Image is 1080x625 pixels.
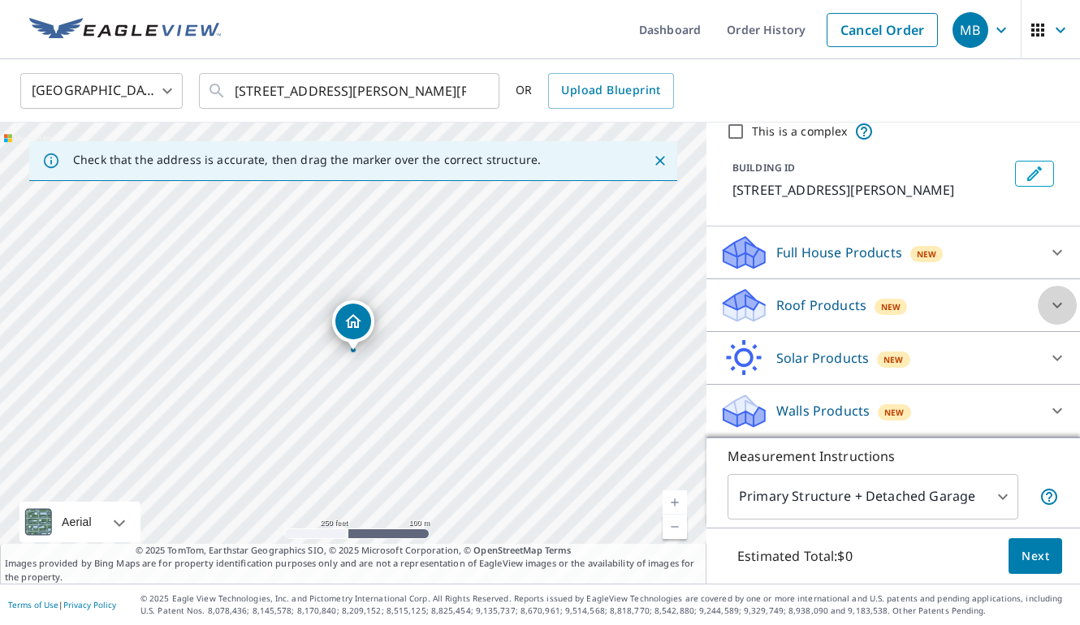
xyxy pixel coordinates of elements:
[20,68,183,114] div: [GEOGRAPHIC_DATA]
[881,300,901,313] span: New
[883,353,903,366] span: New
[136,544,572,558] span: © 2025 TomTom, Earthstar Geographics SIO, © 2025 Microsoft Corporation, ©
[1039,487,1059,506] span: Your report will include the primary structure and a detached garage if one exists.
[545,544,572,556] a: Terms
[732,180,1009,200] p: [STREET_ADDRESS][PERSON_NAME]
[8,599,58,610] a: Terms of Use
[1022,546,1049,567] span: Next
[650,150,671,171] button: Close
[732,161,795,175] p: BUILDING ID
[29,18,221,42] img: EV Logo
[332,300,374,351] div: Dropped pin, building 1, Residential property, 11800 Southerland Dr Denton, TX 76207
[776,348,869,368] p: Solar Products
[719,233,1067,272] div: Full House ProductsNew
[663,490,687,515] a: Current Level 17, Zoom In
[548,73,673,109] a: Upload Blueprint
[1015,161,1054,187] button: Edit building 1
[953,12,988,48] div: MB
[728,446,1059,466] p: Measurement Instructions
[884,406,904,419] span: New
[719,391,1067,430] div: Walls ProductsNew
[561,80,660,101] span: Upload Blueprint
[1009,538,1062,575] button: Next
[663,515,687,539] a: Current Level 17, Zoom Out
[516,73,674,109] div: OR
[235,68,466,114] input: Search by address or latitude-longitude
[724,538,866,574] p: Estimated Total: $0
[63,599,116,610] a: Privacy Policy
[917,248,936,261] span: New
[73,153,541,167] p: Check that the address is accurate, then drag the marker over the correct structure.
[827,13,938,47] a: Cancel Order
[57,502,97,542] div: Aerial
[776,401,870,420] p: Walls Products
[719,286,1067,325] div: Roof ProductsNew
[19,502,140,542] div: Aerial
[473,544,542,556] a: OpenStreetMap
[728,474,1018,519] div: Primary Structure + Detached Garage
[140,593,1072,617] p: © 2025 Eagle View Technologies, Inc. and Pictometry International Corp. All Rights Reserved. Repo...
[776,295,866,315] p: Roof Products
[776,243,902,262] p: Full House Products
[719,338,1067,377] div: Solar ProductsNew
[8,600,116,610] p: |
[752,123,848,140] label: This is a complex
